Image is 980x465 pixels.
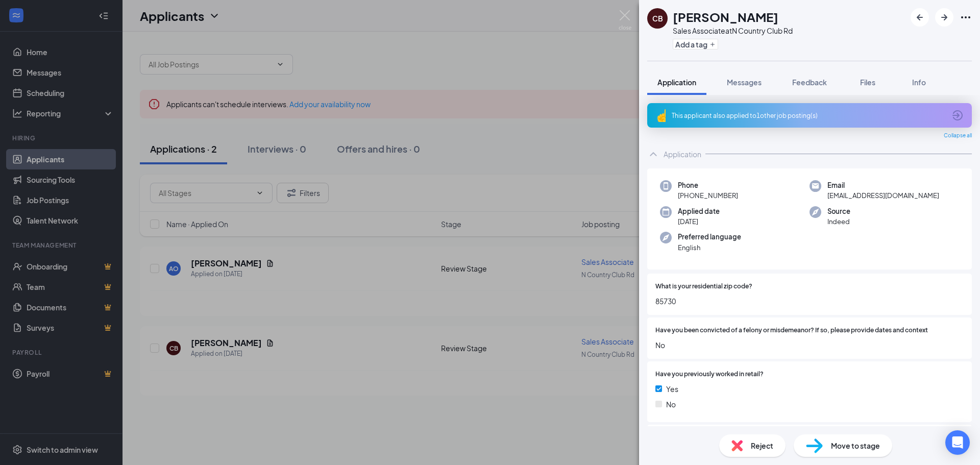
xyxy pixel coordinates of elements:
[960,11,972,23] svg: Ellipses
[655,326,928,335] span: Have you been convicted of a felony or misdemeanor? If so, please provide dates and context
[673,26,793,36] div: Sales Associate at N Country Club Rd
[664,149,701,159] div: Application
[678,216,720,227] span: [DATE]
[945,430,970,455] div: Open Intercom Messenger
[678,206,720,216] span: Applied date
[672,111,945,120] div: This applicant also applied to 1 other job posting(s)
[655,296,964,307] span: 85730
[914,11,926,23] svg: ArrowLeftNew
[727,78,762,87] span: Messages
[666,399,676,410] span: No
[652,13,663,23] div: CB
[657,78,696,87] span: Application
[655,282,752,291] span: What is your residential zip code?
[827,216,850,227] span: Indeed
[827,180,939,190] span: Email
[655,370,764,379] span: Have you previously worked in retail?
[678,180,738,190] span: Phone
[827,190,939,201] span: [EMAIL_ADDRESS][DOMAIN_NAME]
[912,78,926,87] span: Info
[827,206,850,216] span: Source
[951,109,964,121] svg: ArrowCircle
[678,242,741,253] span: English
[655,339,964,351] span: No
[935,8,953,27] button: ArrowRight
[938,11,950,23] svg: ArrowRight
[751,440,773,451] span: Reject
[944,132,972,140] span: Collapse all
[666,383,678,395] span: Yes
[647,148,659,160] svg: ChevronUp
[911,8,929,27] button: ArrowLeftNew
[860,78,875,87] span: Files
[678,190,738,201] span: [PHONE_NUMBER]
[673,39,718,50] button: PlusAdd a tag
[831,440,880,451] span: Move to stage
[792,78,827,87] span: Feedback
[709,41,716,47] svg: Plus
[673,8,778,26] h1: [PERSON_NAME]
[678,232,741,242] span: Preferred language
